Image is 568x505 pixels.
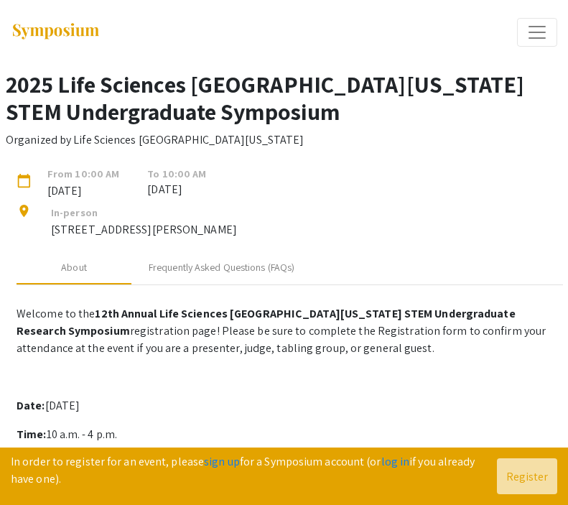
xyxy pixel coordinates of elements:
[204,454,240,469] a: sign up
[517,18,557,47] button: Expand or Collapse Menu
[17,397,563,414] p: [DATE]
[6,131,304,149] p: Organized by Life Sciences [GEOGRAPHIC_DATA][US_STATE]
[61,260,87,275] div: About
[17,306,516,338] strong: 12th Annual Life Sciences [GEOGRAPHIC_DATA][US_STATE] STEM Undergraduate Research Symposium
[11,453,497,488] p: In order to register for an event, please for a Symposium account (or if you already have one).
[37,182,130,199] span: [DATE]
[51,205,98,219] span: In-person
[17,174,34,191] mat-icon: calendar_today
[381,454,410,469] a: log in
[17,305,563,357] p: Welcome to the registration page! Please be sure to complete the Registration form to confirm you...
[147,166,206,182] span: To 10:00 AM
[17,398,45,413] strong: Date:
[497,458,557,494] button: Register
[17,204,34,221] mat-icon: location_on
[51,221,237,238] p: [STREET_ADDRESS][PERSON_NAME]
[37,166,130,182] span: From 10:00 AM
[11,22,101,42] img: Symposium by ForagerOne
[147,181,206,198] span: [DATE]
[149,260,294,275] div: Frequently Asked Questions (FAQs)
[17,426,563,443] p: 10 a.m. - 4 p.m.
[17,427,47,442] strong: Time:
